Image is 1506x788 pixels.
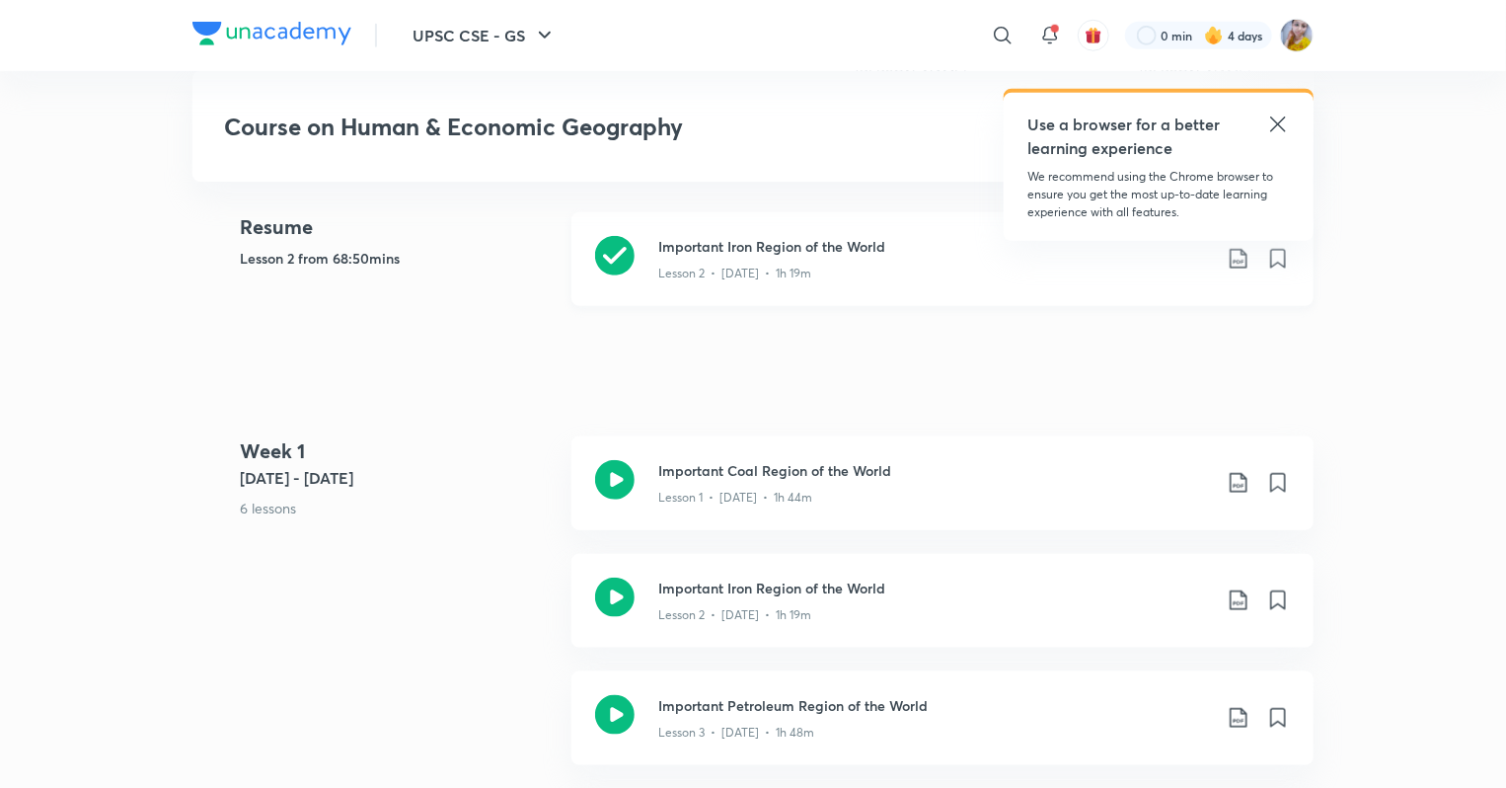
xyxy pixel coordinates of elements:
h3: Important Petroleum Region of the World [658,695,1211,716]
a: Important Iron Region of the WorldLesson 2 • [DATE] • 1h 19m [571,554,1314,671]
h4: Resume [240,212,556,242]
h5: [DATE] - [DATE] [240,466,556,490]
h3: Course on Human & Economic Geography [224,113,997,141]
h3: Important Iron Region of the World [658,236,1211,257]
a: Important Iron Region of the WorldLesson 2 • [DATE] • 1h 19m [571,212,1314,330]
button: avatar [1078,20,1109,51]
a: Important Coal Region of the WorldLesson 1 • [DATE] • 1h 44m [571,436,1314,554]
p: Lesson 2 • [DATE] • 1h 19m [658,606,811,624]
img: Company Logo [192,22,351,45]
p: Lesson 1 • [DATE] • 1h 44m [658,489,812,507]
h5: Lesson 2 from 68:50mins [240,248,556,269]
h3: Important Iron Region of the World [658,578,1211,598]
p: 6 lessons [240,498,556,518]
h3: Important Coal Region of the World [658,460,1211,481]
p: We recommend using the Chrome browser to ensure you get the most up-to-date learning experience w... [1027,168,1290,221]
img: streak [1204,26,1224,45]
h4: Week 1 [240,436,556,466]
h5: Use a browser for a better learning experience [1027,113,1224,160]
img: avatar [1085,27,1102,44]
p: Lesson 2 • [DATE] • 1h 19m [658,265,811,282]
p: Lesson 3 • [DATE] • 1h 48m [658,724,814,742]
img: komal kumari [1280,19,1314,52]
button: UPSC CSE - GS [401,16,568,55]
a: Company Logo [192,22,351,50]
